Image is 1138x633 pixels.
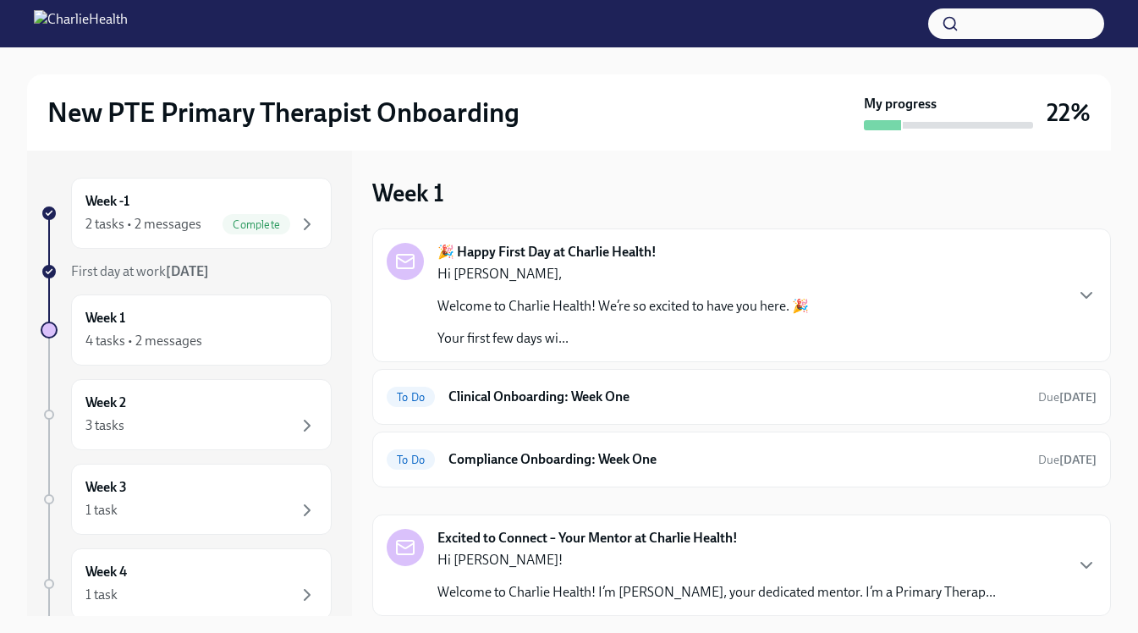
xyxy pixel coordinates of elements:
[1047,97,1091,128] h3: 22%
[85,192,129,211] h6: Week -1
[372,178,444,208] h3: Week 1
[41,178,332,249] a: Week -12 tasks • 2 messagesComplete
[437,265,809,283] p: Hi [PERSON_NAME],
[864,95,937,113] strong: My progress
[387,383,1097,410] a: To DoClinical Onboarding: Week OneDue[DATE]
[41,294,332,366] a: Week 14 tasks • 2 messages
[85,586,118,604] div: 1 task
[1038,389,1097,405] span: October 4th, 2025 10:00
[1038,390,1097,405] span: Due
[448,450,1025,469] h6: Compliance Onboarding: Week One
[1038,453,1097,467] span: Due
[437,329,809,348] p: Your first few days wi...
[437,551,996,570] p: Hi [PERSON_NAME]!
[437,297,809,316] p: Welcome to Charlie Health! We’re so excited to have you here. 🎉
[41,262,332,281] a: First day at work[DATE]
[387,391,435,404] span: To Do
[1059,390,1097,405] strong: [DATE]
[437,243,657,261] strong: 🎉 Happy First Day at Charlie Health!
[1059,453,1097,467] strong: [DATE]
[387,454,435,466] span: To Do
[41,548,332,619] a: Week 41 task
[437,583,996,602] p: Welcome to Charlie Health! I’m [PERSON_NAME], your dedicated mentor. I’m a Primary Therap...
[41,379,332,450] a: Week 23 tasks
[41,464,332,535] a: Week 31 task
[85,215,201,234] div: 2 tasks • 2 messages
[85,478,127,497] h6: Week 3
[387,446,1097,473] a: To DoCompliance Onboarding: Week OneDue[DATE]
[85,309,125,328] h6: Week 1
[71,263,209,279] span: First day at work
[437,529,738,548] strong: Excited to Connect – Your Mentor at Charlie Health!
[85,501,118,520] div: 1 task
[448,388,1025,406] h6: Clinical Onboarding: Week One
[85,394,126,412] h6: Week 2
[85,563,127,581] h6: Week 4
[1038,452,1097,468] span: October 4th, 2025 10:00
[47,96,520,129] h2: New PTE Primary Therapist Onboarding
[223,218,290,231] span: Complete
[34,10,128,37] img: CharlieHealth
[85,332,202,350] div: 4 tasks • 2 messages
[166,263,209,279] strong: [DATE]
[85,416,124,435] div: 3 tasks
